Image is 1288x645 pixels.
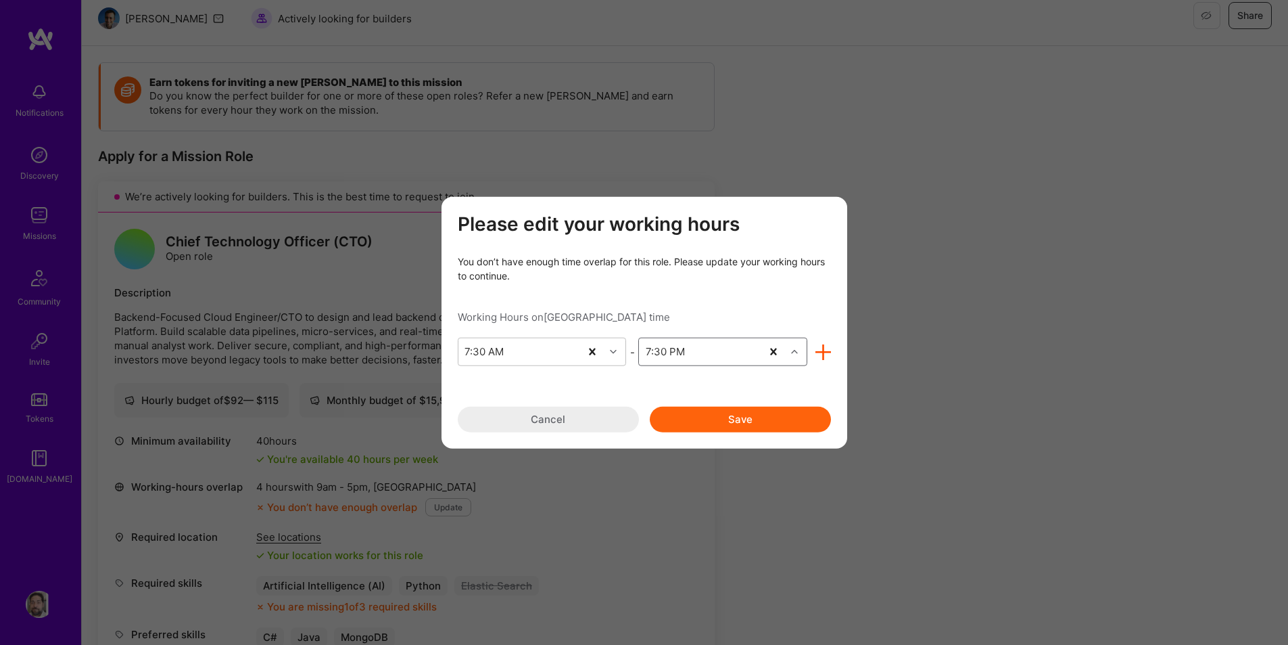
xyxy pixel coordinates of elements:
[791,349,798,355] i: icon Chevron
[646,344,685,359] div: 7:30 PM
[458,213,831,236] h3: Please edit your working hours
[458,407,639,432] button: Cancel
[650,407,831,432] button: Save
[458,310,831,324] div: Working Hours on [GEOGRAPHIC_DATA] time
[442,196,847,449] div: modal
[458,254,831,283] div: You don’t have enough time overlap for this role. Please update your working hours to continue.
[610,349,617,355] i: icon Chevron
[464,344,504,359] div: 7:30 AM
[626,344,638,359] div: -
